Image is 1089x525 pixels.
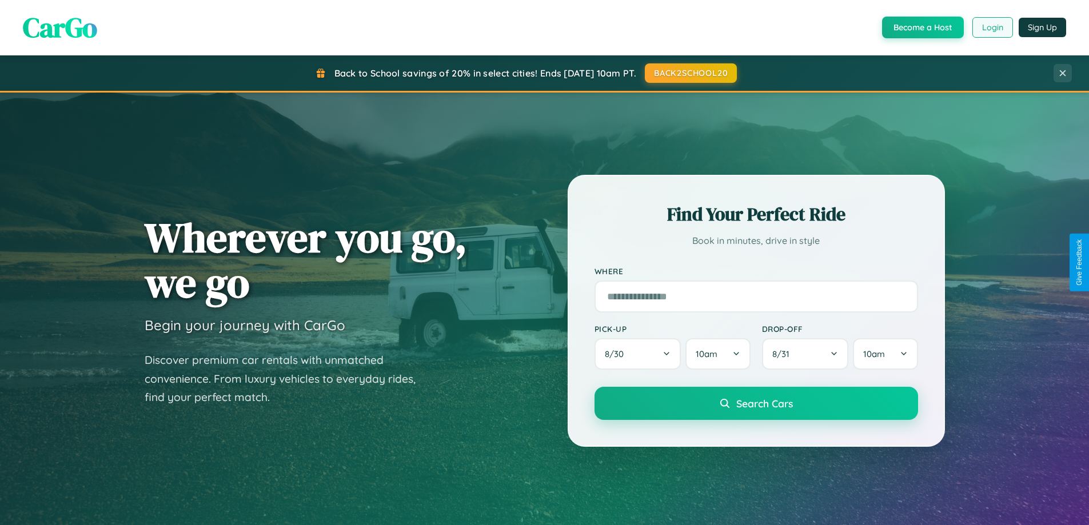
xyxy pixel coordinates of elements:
p: Book in minutes, drive in style [595,233,918,249]
button: 10am [853,338,918,370]
span: CarGo [23,9,97,46]
p: Discover premium car rentals with unmatched convenience. From luxury vehicles to everyday rides, ... [145,351,430,407]
h2: Find Your Perfect Ride [595,202,918,227]
span: 10am [863,348,885,359]
div: Give Feedback [1075,239,1083,286]
button: 8/31 [762,338,849,370]
span: Back to School savings of 20% in select cities! Ends [DATE] 10am PT. [334,67,636,79]
label: Pick-up [595,324,751,334]
span: 8 / 30 [605,348,629,359]
button: 8/30 [595,338,681,370]
span: Search Cars [736,397,793,410]
span: 8 / 31 [772,348,795,359]
button: Login [972,17,1013,38]
button: 10am [685,338,750,370]
button: Search Cars [595,387,918,420]
button: BACK2SCHOOL20 [645,63,737,83]
label: Drop-off [762,324,918,334]
h3: Begin your journey with CarGo [145,316,345,334]
span: 10am [696,348,717,359]
button: Sign Up [1019,18,1066,37]
h1: Wherever you go, we go [145,215,467,305]
label: Where [595,266,918,276]
button: Become a Host [882,17,964,38]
